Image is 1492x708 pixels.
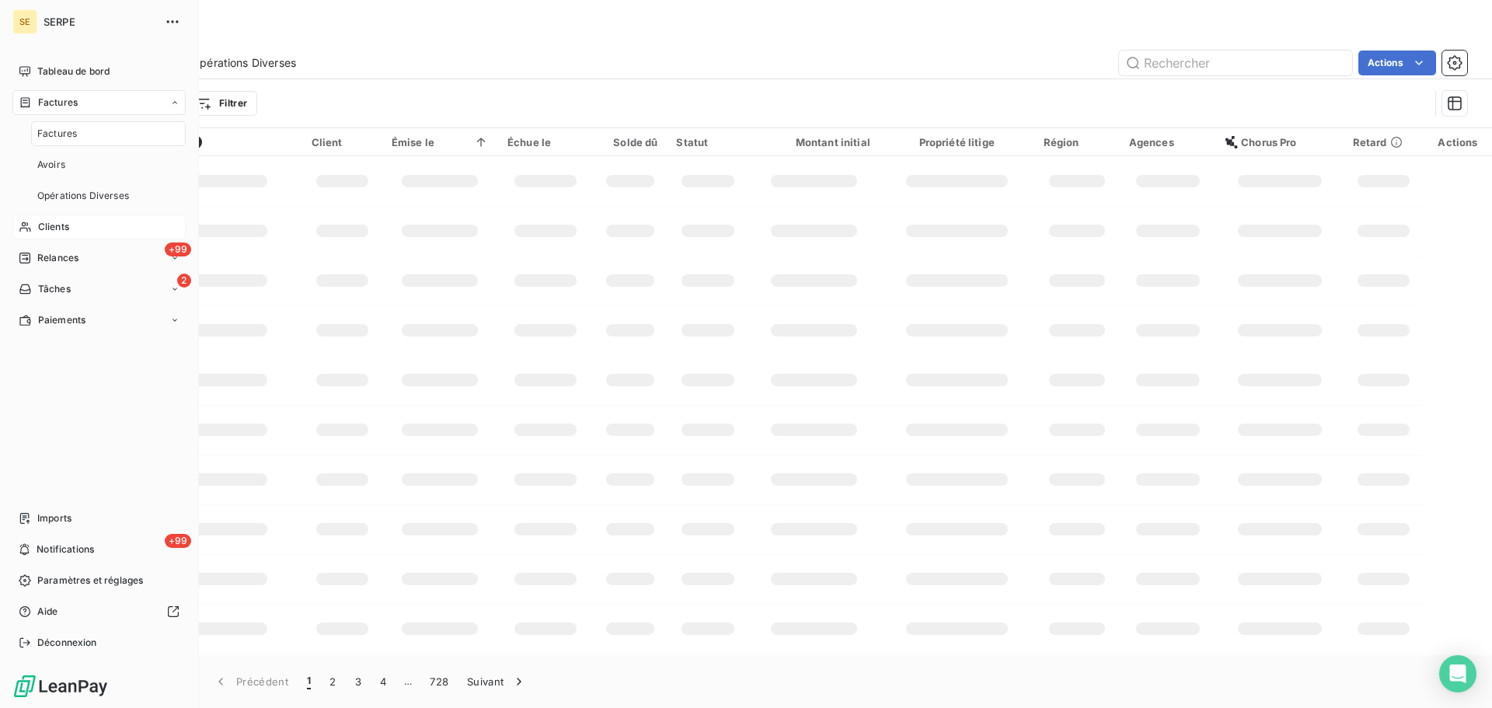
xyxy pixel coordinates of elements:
span: Déconnexion [37,636,97,650]
button: Suivant [458,665,536,698]
span: Factures [38,96,78,110]
div: Propriété litige [889,136,1025,148]
span: +99 [165,534,191,548]
span: Opérations Diverses [191,55,296,71]
div: Agences [1129,136,1207,148]
button: Actions [1358,51,1436,75]
div: Émise le [392,136,489,148]
div: Région [1044,136,1110,148]
div: Client [312,136,373,148]
div: SE [12,9,37,34]
span: SERPE [44,16,155,28]
button: 3 [346,665,371,698]
button: 1 [298,665,320,698]
button: Précédent [204,665,298,698]
a: Aide [12,599,186,624]
span: Tableau de bord [37,65,110,78]
span: Avoirs [37,158,65,172]
span: Aide [37,605,58,619]
button: Filtrer [186,91,257,116]
span: Tâches [38,282,71,296]
span: … [396,669,420,694]
span: 1 [307,674,311,689]
div: Retard [1353,136,1414,148]
span: Imports [37,511,71,525]
span: Notifications [37,542,94,556]
button: 728 [420,665,458,698]
span: 2 [177,274,191,288]
button: 4 [371,665,396,698]
input: Rechercher [1119,51,1352,75]
span: Factures [37,127,77,141]
span: Opérations Diverses [37,189,129,203]
div: Chorus Pro [1225,136,1334,148]
img: Logo LeanPay [12,674,109,699]
span: Clients [38,220,69,234]
div: Solde dû [602,136,657,148]
span: +99 [165,242,191,256]
span: Paiements [38,313,85,327]
div: Actions [1433,136,1483,148]
span: Paramètres et réglages [37,574,143,588]
button: 2 [320,665,345,698]
span: Relances [37,251,78,265]
div: Montant initial [758,136,870,148]
div: Statut [676,136,738,148]
div: Open Intercom Messenger [1439,655,1476,692]
div: Échue le [507,136,584,148]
